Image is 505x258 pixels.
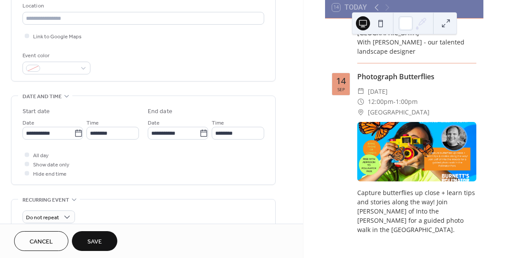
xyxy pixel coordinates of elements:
span: Date and time [22,92,62,101]
div: Sep [337,87,345,92]
div: End date [148,107,172,116]
span: Save [87,237,102,247]
span: Recurring event [22,195,69,205]
span: Date [22,118,34,128]
button: Save [72,231,117,251]
span: Date [148,118,160,128]
span: Show date only [33,160,69,170]
span: Cancel [30,237,53,247]
button: Cancel [14,231,68,251]
span: Link to Google Maps [33,32,82,41]
span: Time [86,118,99,128]
div: Event color [22,51,89,60]
span: Do not repeat [26,213,59,223]
span: 1:00pm [396,96,418,107]
span: [GEOGRAPHIC_DATA] [368,107,430,118]
div: ​ [357,107,364,118]
div: Location [22,1,262,11]
div: Photograph Butterflies [357,71,476,82]
span: - [393,96,396,107]
span: Time [212,118,224,128]
div: Start date [22,107,50,116]
div: ​ [357,96,364,107]
span: [DATE] [368,86,388,97]
span: 12:00pm [368,96,393,107]
div: 14 [336,77,346,85]
span: Hide end time [33,170,67,179]
span: All day [33,151,49,160]
div: ​ [357,86,364,97]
